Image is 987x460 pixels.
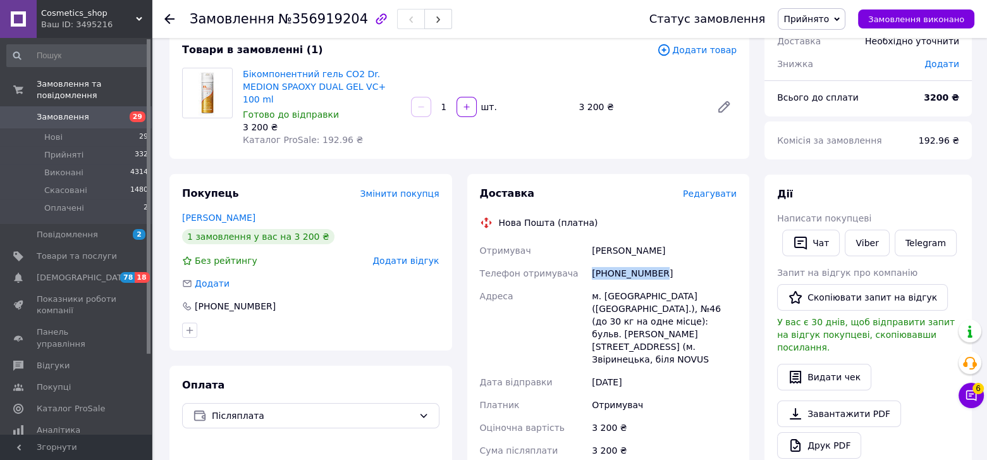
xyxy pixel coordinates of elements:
div: 3 200 ₴ [573,98,706,116]
span: Замовлення [190,11,274,27]
span: Відгуки [37,360,70,371]
span: №356919204 [278,11,368,27]
a: Редагувати [711,94,737,120]
span: Написати покупцеві [777,213,871,223]
span: Платник [480,400,520,410]
div: Статус замовлення [649,13,766,25]
span: Нові [44,132,63,143]
a: Друк PDF [777,432,861,459]
span: 192.96 ₴ [919,135,959,146]
div: Повернутися назад [164,13,175,25]
span: Панель управління [37,326,117,349]
div: 1 замовлення у вас на 3 200 ₴ [182,229,334,244]
img: Бікомпонентний гель СО2 Dr. MEDION SPAOXY DUAL GEL VC+ 100 ml [183,68,232,118]
span: Всього до сплати [777,92,859,103]
span: Змінити покупця [360,189,439,199]
button: Видати чек [777,364,871,390]
span: Комісія за замовлення [777,135,882,146]
span: Післяплата [212,409,414,423]
a: Бікомпонентний гель СО2 Dr. MEDION SPAOXY DUAL GEL VC+ 100 ml [243,69,386,104]
span: [DEMOGRAPHIC_DATA] [37,272,130,283]
a: Telegram [895,230,957,256]
span: Cosmetics_shop [41,8,136,19]
span: Доставка [777,36,821,46]
span: Покупці [37,382,71,393]
div: 3 200 ₴ [243,121,401,134]
button: Скопіювати запит на відгук [777,284,948,311]
div: Отримувач [589,394,739,416]
div: 3 200 ₴ [589,416,739,439]
span: Замовлення виконано [868,15,964,24]
span: Додати товар [657,43,737,57]
span: Додати відгук [372,256,439,266]
div: [DATE] [589,371,739,394]
span: У вас є 30 днів, щоб відправити запит на відгук покупцеві, скопіювавши посилання. [777,317,955,352]
a: [PERSON_NAME] [182,213,255,223]
a: Viber [845,230,889,256]
span: Показники роботи компанії [37,294,117,316]
span: Дії [777,188,793,200]
div: Необхідно уточнити [857,27,967,55]
div: [PERSON_NAME] [589,239,739,262]
span: Виконані [44,167,83,178]
div: Нова Пошта (платна) [496,216,601,229]
div: шт. [478,101,498,113]
div: м. [GEOGRAPHIC_DATA] ([GEOGRAPHIC_DATA].), №46 (до 30 кг на одне місце): бульв. [PERSON_NAME][STR... [589,285,739,371]
div: [PHONE_NUMBER] [193,300,277,313]
span: Без рейтингу [195,256,257,266]
span: 29 [139,132,148,143]
button: Чат з покупцем6 [959,383,984,408]
b: 3200 ₴ [924,92,959,103]
span: Скасовані [44,185,87,196]
span: Замовлення та повідомлення [37,78,152,101]
span: Товари в замовленні (1) [182,44,323,56]
span: Дата відправки [480,377,553,387]
span: 18 [135,272,149,283]
span: Оплачені [44,202,84,214]
span: 78 [120,272,135,283]
span: Додати [924,59,959,69]
span: Прийняті [44,149,83,161]
span: Прийнято [783,14,829,24]
span: Оціночна вартість [480,423,565,433]
span: 332 [135,149,148,161]
span: Повідомлення [37,229,98,240]
span: Додати [195,278,230,289]
span: Каталог ProSale [37,403,105,414]
span: 2 [144,202,148,214]
span: Готово до відправки [243,109,339,120]
span: 29 [130,111,145,122]
span: 4314 [130,167,148,178]
span: 6 [972,380,984,391]
span: Товари та послуги [37,251,117,262]
button: Замовлення виконано [858,9,974,28]
div: Ваш ID: 3495216 [41,19,152,30]
span: Знижка [777,59,813,69]
span: Оплата [182,379,224,391]
a: Завантажити PDF [777,401,901,427]
input: Пошук [6,44,149,67]
span: Аналітика [37,425,80,436]
span: Сума післяплати [480,445,558,456]
span: Каталог ProSale: 192.96 ₴ [243,135,363,145]
span: Покупець [182,187,239,199]
span: Отримувач [480,246,531,256]
span: Телефон отримувача [480,268,579,278]
span: 2 [133,229,145,240]
span: Адреса [480,291,513,301]
span: Запит на відгук про компанію [777,268,917,278]
span: 1480 [130,185,148,196]
span: Замовлення [37,111,89,123]
span: Доставка [480,187,535,199]
button: Чат [782,230,840,256]
span: Редагувати [683,189,737,199]
div: [PHONE_NUMBER] [589,262,739,285]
